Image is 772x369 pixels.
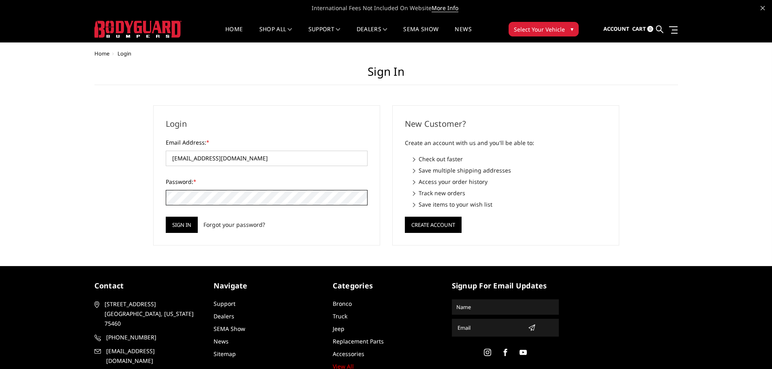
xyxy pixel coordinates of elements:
a: More Info [432,4,458,12]
label: Password: [166,177,368,186]
a: SEMA Show [403,26,438,42]
a: Support [214,300,235,307]
span: Account [603,25,629,32]
a: News [455,26,471,42]
a: Account [603,18,629,40]
label: Email Address: [166,138,368,147]
a: Bronco [333,300,352,307]
span: ▾ [571,25,573,33]
a: Home [225,26,243,42]
input: Sign in [166,217,198,233]
p: Create an account with us and you'll be able to: [405,138,607,148]
a: [EMAIL_ADDRESS][DOMAIN_NAME] [94,346,201,366]
a: shop all [259,26,292,42]
h5: Navigate [214,280,321,291]
span: Login [118,50,131,57]
h5: signup for email updates [452,280,559,291]
a: Forgot your password? [203,220,265,229]
span: [EMAIL_ADDRESS][DOMAIN_NAME] [106,346,200,366]
button: Create Account [405,217,462,233]
a: Cart 0 [632,18,653,40]
span: Cart [632,25,646,32]
a: Home [94,50,109,57]
a: [PHONE_NUMBER] [94,333,201,342]
span: 0 [647,26,653,32]
li: Track new orders [413,189,607,197]
a: Support [308,26,340,42]
img: BODYGUARD BUMPERS [94,21,182,38]
a: Sitemap [214,350,236,358]
li: Save items to your wish list [413,200,607,209]
h5: Categories [333,280,440,291]
h2: Login [166,118,368,130]
h1: Sign in [94,65,678,85]
h5: contact [94,280,201,291]
a: Replacement Parts [333,337,384,345]
h2: New Customer? [405,118,607,130]
input: Email [454,321,525,334]
a: Dealers [214,312,234,320]
a: Create Account [405,220,462,228]
input: Name [453,301,558,314]
a: News [214,337,229,345]
li: Check out faster [413,155,607,163]
a: SEMA Show [214,325,245,333]
span: [PHONE_NUMBER] [106,333,200,342]
a: Accessories [333,350,364,358]
span: [STREET_ADDRESS] [GEOGRAPHIC_DATA], [US_STATE] 75460 [105,299,199,328]
li: Save multiple shipping addresses [413,166,607,175]
a: Jeep [333,325,344,333]
li: Access your order history [413,177,607,186]
button: Select Your Vehicle [509,22,579,36]
a: Truck [333,312,347,320]
a: Dealers [357,26,387,42]
span: Select Your Vehicle [514,25,565,34]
